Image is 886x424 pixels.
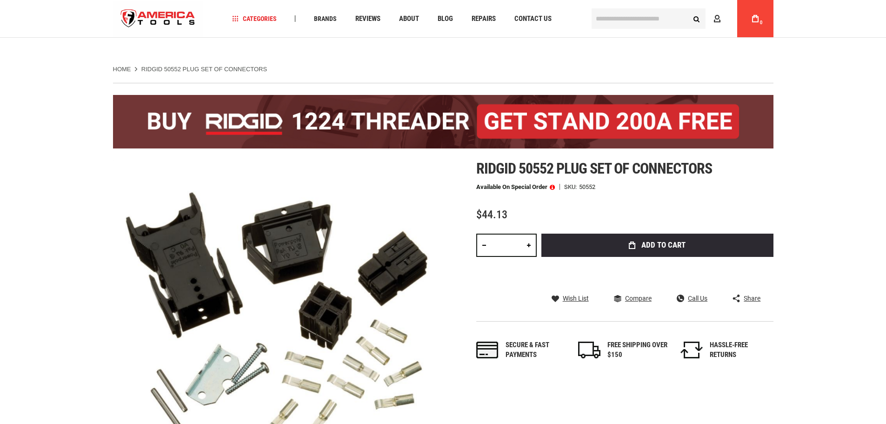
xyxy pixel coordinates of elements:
a: Contact Us [510,13,556,25]
a: About [395,13,423,25]
a: Categories [228,13,281,25]
span: Repairs [472,15,496,22]
span: 0 [760,20,763,25]
img: payments [476,342,499,358]
span: Wish List [563,295,589,302]
img: returns [680,342,703,358]
span: Compare [625,295,652,302]
a: Reviews [351,13,385,25]
iframe: Secure express checkout frame [540,260,775,287]
a: Brands [310,13,341,25]
p: Available on Special Order [476,184,555,190]
a: Compare [614,294,652,303]
a: Wish List [552,294,589,303]
span: Add to Cart [641,241,686,249]
span: About [399,15,419,22]
div: HASSLE-FREE RETURNS [710,340,770,360]
div: 50552 [579,184,595,190]
span: Blog [438,15,453,22]
span: Reviews [355,15,380,22]
img: America Tools [113,1,203,36]
img: BOGO: Buy the RIDGID® 1224 Threader (26092), get the 92467 200A Stand FREE! [113,95,773,148]
span: $44.13 [476,208,507,221]
span: Share [744,295,760,302]
a: Call Us [677,294,707,303]
span: Categories [232,15,277,22]
button: Add to Cart [541,234,773,257]
span: Ridgid 50552 plug set of connectors [476,160,712,177]
a: Blog [433,13,457,25]
span: Call Us [688,295,707,302]
div: FREE SHIPPING OVER $150 [607,340,668,360]
div: Secure & fast payments [506,340,566,360]
a: store logo [113,1,203,36]
strong: SKU [564,184,579,190]
span: Brands [314,15,337,22]
a: Repairs [467,13,500,25]
span: Contact Us [514,15,552,22]
button: Search [688,10,706,27]
a: Home [113,65,131,74]
img: shipping [578,342,600,358]
strong: RIDGID 50552 PLUG SET OF CONNECTORS [141,66,267,73]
